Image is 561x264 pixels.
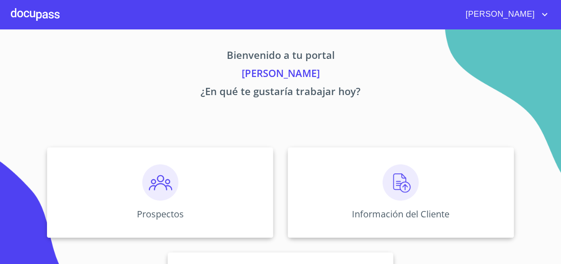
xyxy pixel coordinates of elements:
button: account of current user [459,7,550,22]
p: Bienvenido a tu portal [11,48,550,66]
span: [PERSON_NAME] [459,7,539,22]
img: carga.png [383,164,419,201]
p: ¿En qué te gustaría trabajar hoy? [11,84,550,102]
img: prospectos.png [142,164,178,201]
p: Información del Cliente [352,208,449,220]
p: Prospectos [137,208,184,220]
p: [PERSON_NAME] [11,66,550,84]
